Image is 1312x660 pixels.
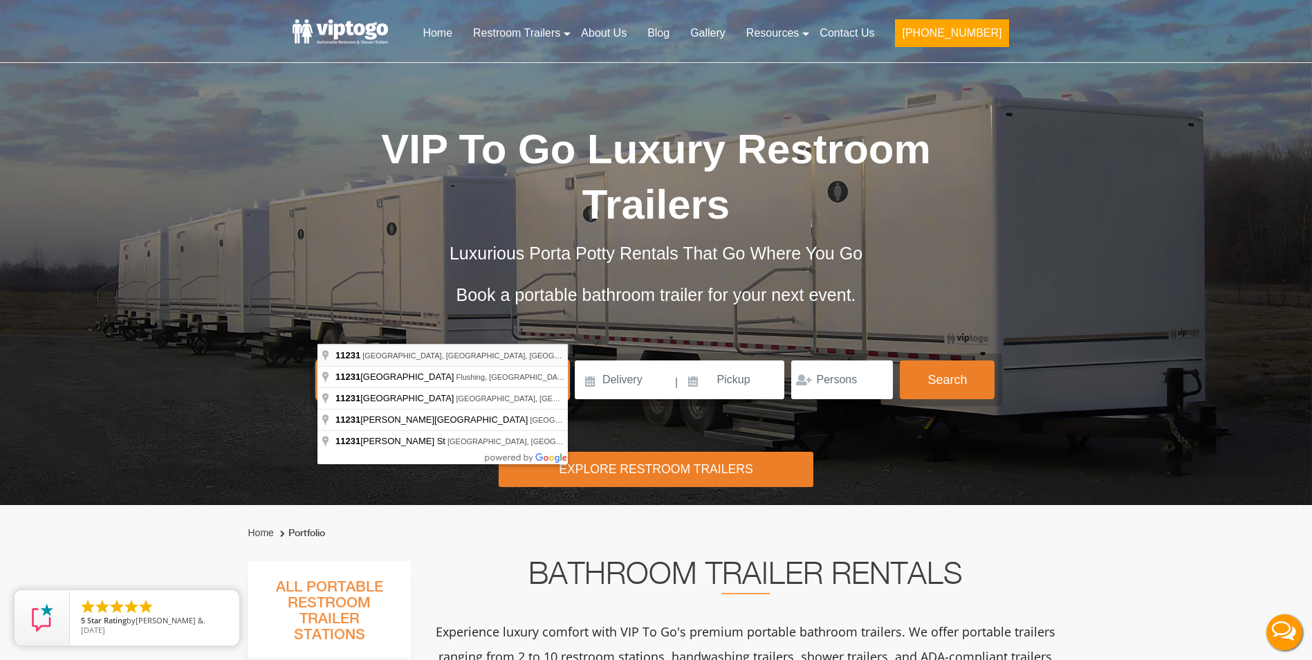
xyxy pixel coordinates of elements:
[362,351,609,360] span: [GEOGRAPHIC_DATA], [GEOGRAPHIC_DATA], [GEOGRAPHIC_DATA]
[680,360,785,399] input: Pickup
[81,625,105,635] span: [DATE]
[87,615,127,625] span: Star Rating
[335,393,456,403] span: [GEOGRAPHIC_DATA]
[530,416,776,424] span: [GEOGRAPHIC_DATA], [GEOGRAPHIC_DATA], [GEOGRAPHIC_DATA]
[637,18,680,48] a: Blog
[335,436,360,446] span: 11231
[447,437,694,446] span: [GEOGRAPHIC_DATA], [GEOGRAPHIC_DATA], [GEOGRAPHIC_DATA]
[575,360,674,399] input: Delivery
[456,373,652,381] span: Flushing, [GEOGRAPHIC_DATA], [GEOGRAPHIC_DATA]
[450,244,862,263] span: Luxurious Porta Potty Rentals That Go Where You Go
[499,452,813,487] div: Explore Restroom Trailers
[81,615,85,625] span: 5
[429,561,1062,594] h2: Bathroom Trailer Rentals
[571,18,637,48] a: About Us
[456,285,856,304] span: Book a portable bathroom trailer for your next event.
[895,19,1008,47] button: [PHONE_NUMBER]
[277,525,325,542] li: Portfolio
[335,436,447,446] span: [PERSON_NAME] St
[28,604,56,632] img: Review Rating
[80,598,96,615] li: 
[335,414,360,425] span: 11231
[335,414,530,425] span: [PERSON_NAME][GEOGRAPHIC_DATA]
[335,393,360,403] span: 11231
[81,616,228,626] span: by
[809,18,885,48] a: Contact Us
[736,18,809,48] a: Resources
[136,615,205,625] span: [PERSON_NAME] &.
[248,575,411,658] h3: All Portable Restroom Trailer Stations
[463,18,571,48] a: Restroom Trailers
[123,598,140,615] li: 
[335,350,360,360] span: 11231
[1257,605,1312,660] button: Live Chat
[791,360,893,399] input: Persons
[456,394,702,403] span: [GEOGRAPHIC_DATA], [GEOGRAPHIC_DATA], [GEOGRAPHIC_DATA]
[109,598,125,615] li: 
[138,598,154,615] li: 
[675,360,678,405] span: |
[381,126,931,228] span: VIP To Go Luxury Restroom Trailers
[248,527,274,538] a: Home
[900,360,995,399] button: Search
[885,18,1019,55] a: [PHONE_NUMBER]
[680,18,736,48] a: Gallery
[94,598,111,615] li: 
[335,372,360,382] span: 11231
[412,18,463,48] a: Home
[335,372,456,382] span: [GEOGRAPHIC_DATA]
